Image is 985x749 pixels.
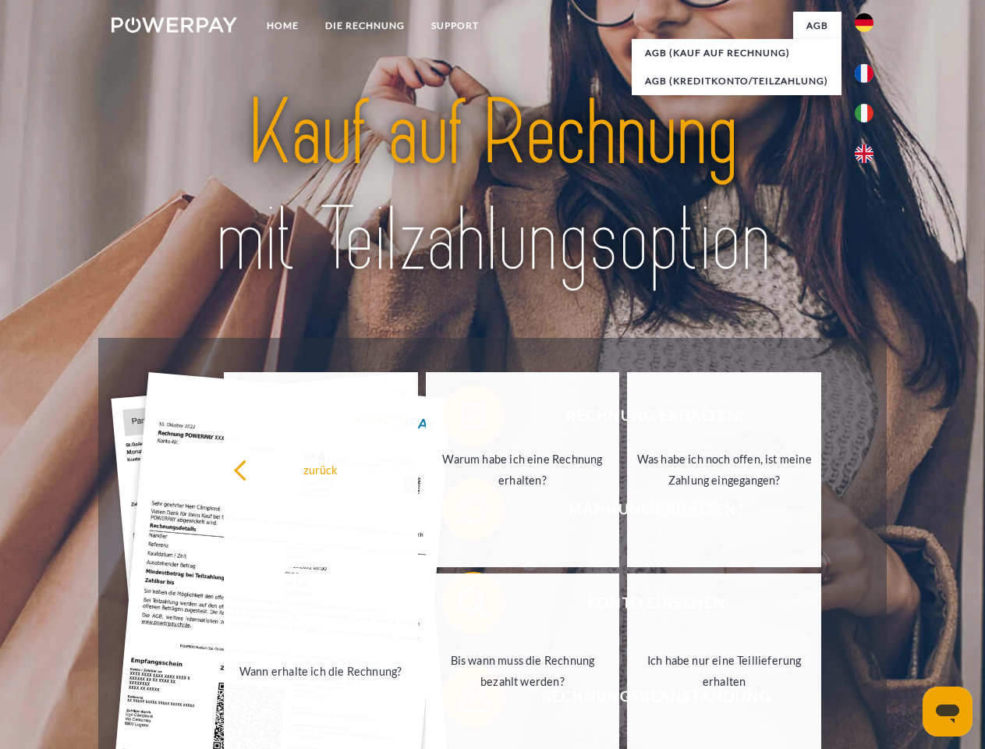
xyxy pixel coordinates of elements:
iframe: Schaltfläche zum Öffnen des Messaging-Fensters [923,687,973,737]
a: agb [793,12,842,40]
img: title-powerpay_de.svg [149,75,836,299]
a: SUPPORT [418,12,492,40]
div: Wann erhalte ich die Rechnung? [233,660,409,681]
img: it [855,104,873,122]
div: Bis wann muss die Rechnung bezahlt werden? [435,650,611,692]
img: fr [855,64,873,83]
img: en [855,144,873,163]
img: logo-powerpay-white.svg [112,17,237,33]
div: Warum habe ich eine Rechnung erhalten? [435,449,611,491]
img: de [855,13,873,32]
div: zurück [233,459,409,480]
a: Was habe ich noch offen, ist meine Zahlung eingegangen? [627,372,821,567]
a: AGB (Kauf auf Rechnung) [632,39,842,67]
a: Home [253,12,312,40]
a: DIE RECHNUNG [312,12,418,40]
a: AGB (Kreditkonto/Teilzahlung) [632,67,842,95]
div: Was habe ich noch offen, ist meine Zahlung eingegangen? [636,449,812,491]
div: Ich habe nur eine Teillieferung erhalten [636,650,812,692]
